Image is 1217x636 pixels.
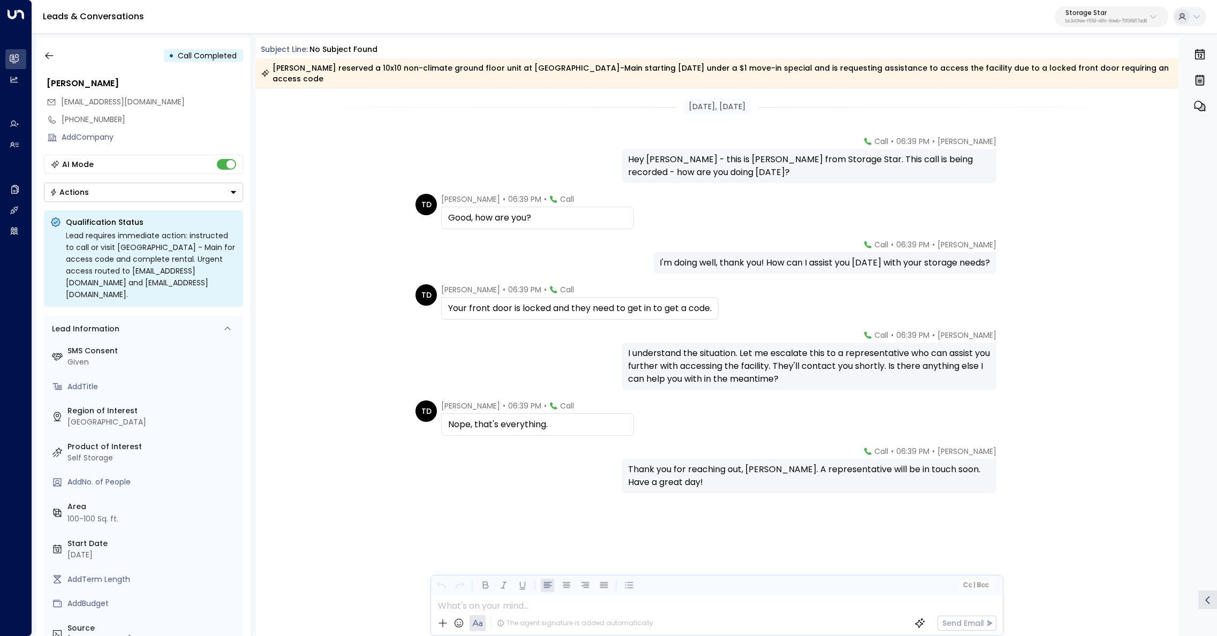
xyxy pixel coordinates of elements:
span: [PERSON_NAME] [938,330,996,340]
span: 06:39 PM [508,284,541,295]
span: • [932,136,935,147]
div: [PERSON_NAME] [47,77,243,90]
div: Given [68,357,239,368]
span: Taylordobbs0926@yahoo.com [62,96,185,108]
span: 06:39 PM [896,239,929,250]
span: • [932,446,935,457]
span: Call [874,330,888,340]
div: • [169,46,175,65]
p: Storage Star [1065,10,1147,16]
label: Product of Interest [68,441,239,452]
span: Subject Line: [261,44,308,55]
span: • [891,136,894,147]
div: TD [415,194,437,215]
div: I'm doing well, thank you! How can I assist you [DATE] with your storage needs? [660,256,990,269]
span: Call [874,239,888,250]
label: Area [68,501,239,512]
span: • [503,284,505,295]
div: AddNo. of People [68,476,239,488]
button: Redo [453,579,466,592]
span: 06:39 PM [508,194,541,205]
img: 120_headshot.jpg [1001,446,1022,467]
span: 06:39 PM [896,446,929,457]
span: [PERSON_NAME] [441,284,500,295]
img: 120_headshot.jpg [1001,136,1022,157]
div: Nope, that's everything. [448,418,627,431]
div: Your front door is locked and they need to get in to get a code. [448,302,712,315]
span: • [891,239,894,250]
span: Cc Bcc [963,581,989,589]
span: • [503,194,505,205]
span: [PERSON_NAME] [938,136,996,147]
div: Actions [50,187,89,197]
span: [PERSON_NAME] [441,194,500,205]
label: Start Date [68,538,239,549]
label: SMS Consent [68,345,239,357]
div: Button group with a nested menu [44,183,243,202]
span: Call Completed [178,50,237,61]
span: Call [560,194,574,205]
img: 120_headshot.jpg [1001,330,1022,351]
div: AddTerm Length [68,574,239,585]
span: Call [560,284,574,295]
div: [DATE] [68,549,239,561]
button: Storage Starbc340fee-f559-48fc-84eb-70f3f6817ad8 [1055,6,1168,27]
div: AI Mode [63,159,94,170]
div: Lead Information [49,323,120,335]
p: bc340fee-f559-48fc-84eb-70f3f6817ad8 [1065,19,1147,24]
div: [PERSON_NAME] reserved a 10x10 non-climate ground floor unit at [GEOGRAPHIC_DATA]-Main starting [... [261,63,1173,84]
span: • [544,284,547,295]
div: TD [415,400,437,422]
div: 100-100 Sq. ft. [68,513,119,525]
button: Cc|Bcc [959,580,993,590]
div: No subject found [309,44,377,55]
div: Thank you for reaching out, [PERSON_NAME]. A representative will be in touch soon. Have a great day! [628,463,990,489]
a: Leads & Conversations [43,10,144,22]
div: Self Storage [68,452,239,464]
span: • [503,400,505,411]
div: TD [415,284,437,306]
span: Call [874,446,888,457]
span: • [544,194,547,205]
span: • [891,330,894,340]
button: Actions [44,183,243,202]
span: 06:39 PM [896,330,929,340]
div: Good, how are you? [448,211,627,224]
p: Qualification Status [66,217,237,228]
span: [PERSON_NAME] [938,446,996,457]
div: Lead requires immediate action: instructed to call or visit [GEOGRAPHIC_DATA] - Main for access c... [66,230,237,300]
span: • [932,239,935,250]
div: Hey [PERSON_NAME] - this is [PERSON_NAME] from Storage Star. This call is being recorded - how ar... [628,153,990,179]
label: Source [68,623,239,634]
span: Call [874,136,888,147]
div: AddBudget [68,598,239,609]
span: [EMAIL_ADDRESS][DOMAIN_NAME] [62,96,185,107]
div: AddTitle [68,381,239,392]
button: Undo [434,579,448,592]
div: [PHONE_NUMBER] [62,114,243,125]
div: AddCompany [62,132,243,143]
span: • [932,330,935,340]
span: 06:39 PM [896,136,929,147]
span: Call [560,400,574,411]
span: [PERSON_NAME] [441,400,500,411]
div: The agent signature is added automatically [497,618,653,628]
img: 120_headshot.jpg [1001,239,1022,261]
span: 06:39 PM [508,400,541,411]
span: • [891,446,894,457]
label: Region of Interest [68,405,239,417]
span: • [544,400,547,411]
span: [PERSON_NAME] [938,239,996,250]
div: I understand the situation. Let me escalate this to a representative who can assist you further w... [628,347,990,385]
span: | [973,581,976,589]
div: [GEOGRAPHIC_DATA] [68,417,239,428]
